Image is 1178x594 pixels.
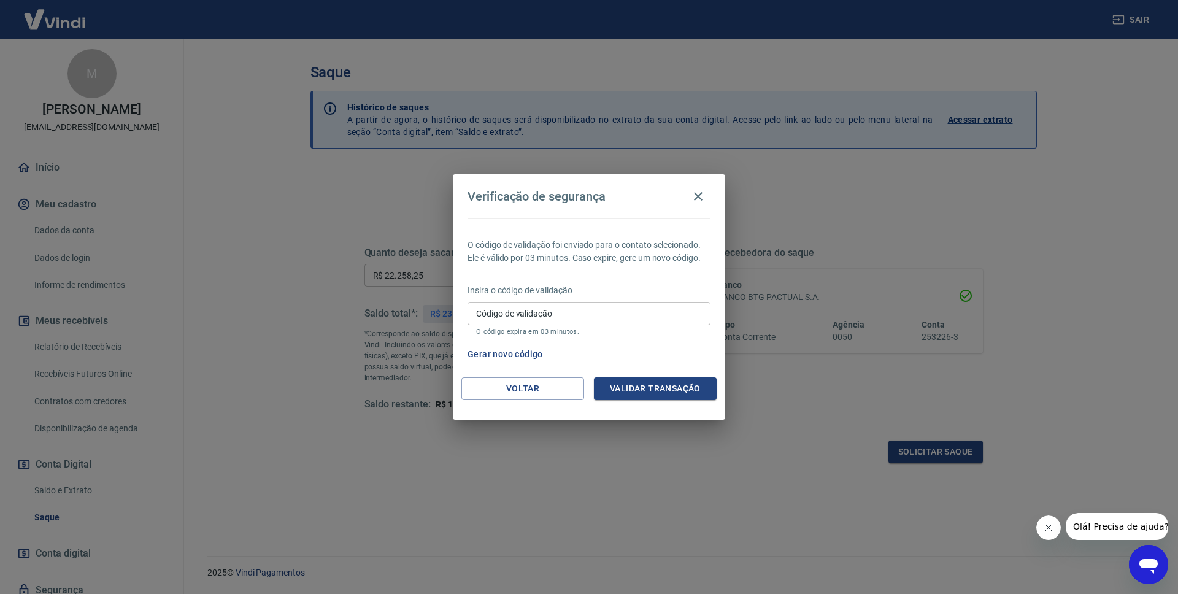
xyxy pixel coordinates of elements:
p: O código expira em 03 minutos. [476,328,702,336]
button: Gerar novo código [463,343,548,366]
iframe: Fechar mensagem [1036,515,1061,540]
iframe: Mensagem da empresa [1066,513,1168,540]
button: Validar transação [594,377,717,400]
span: Olá! Precisa de ajuda? [7,9,103,18]
p: Insira o código de validação [468,284,710,297]
iframe: Botão para abrir a janela de mensagens [1129,545,1168,584]
p: O código de validação foi enviado para o contato selecionado. Ele é válido por 03 minutos. Caso e... [468,239,710,264]
button: Voltar [461,377,584,400]
h4: Verificação de segurança [468,189,606,204]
